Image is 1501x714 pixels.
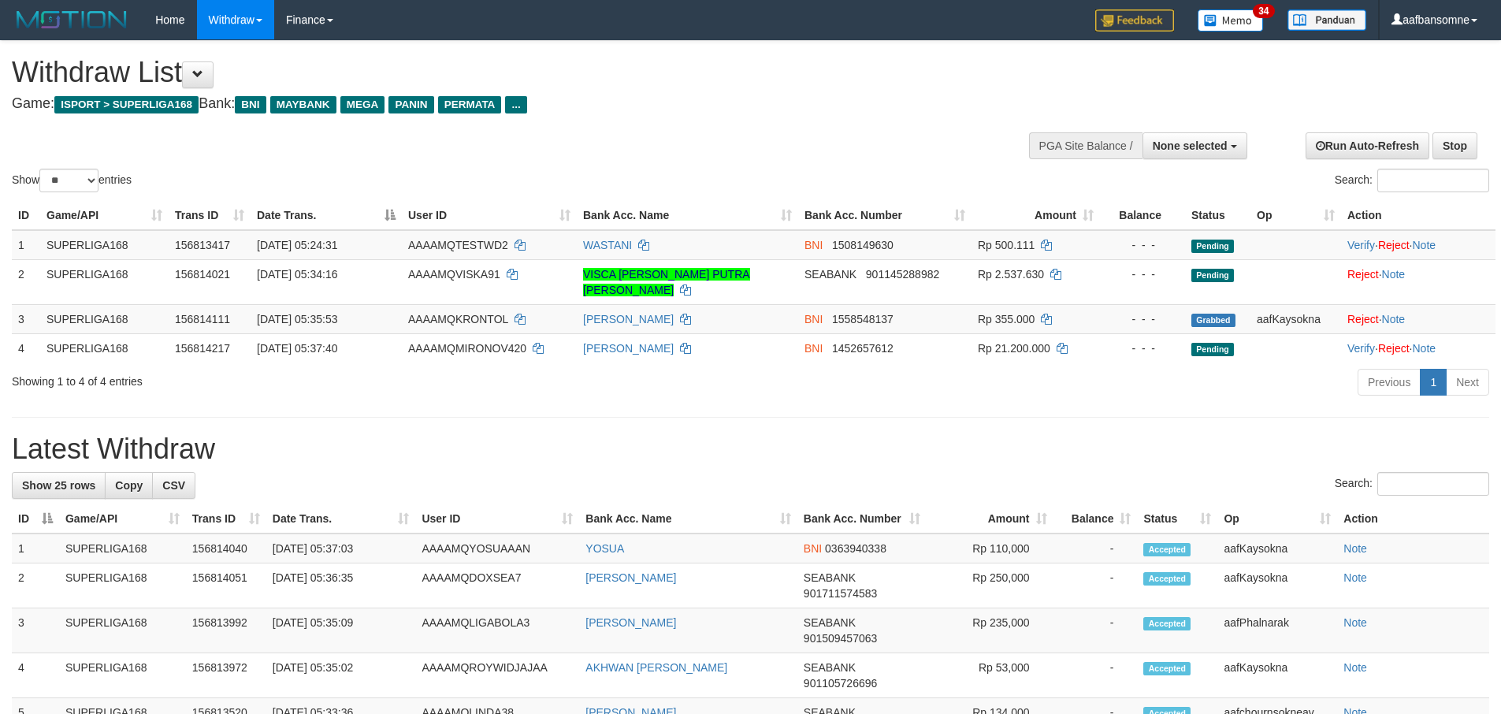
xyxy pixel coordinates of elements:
[804,616,856,629] span: SEABANK
[804,268,856,281] span: SEABANK
[1053,504,1138,534] th: Balance: activate to sort column ascending
[1341,304,1495,333] td: ·
[415,504,579,534] th: User ID: activate to sort column ascending
[186,653,266,698] td: 156813972
[266,534,416,563] td: [DATE] 05:37:03
[266,608,416,653] td: [DATE] 05:35:09
[978,342,1050,355] span: Rp 21.200.000
[1106,311,1179,327] div: - - -
[978,313,1035,325] span: Rp 355.000
[1191,343,1234,356] span: Pending
[1217,504,1337,534] th: Op: activate to sort column ascending
[40,230,169,260] td: SUPERLIGA168
[175,313,230,325] span: 156814111
[438,96,502,113] span: PERMATA
[577,201,798,230] th: Bank Acc. Name: activate to sort column ascending
[1198,9,1264,32] img: Button%20Memo.svg
[804,342,823,355] span: BNI
[972,201,1100,230] th: Amount: activate to sort column ascending
[12,563,59,608] td: 2
[1343,661,1367,674] a: Note
[1432,132,1477,159] a: Stop
[585,661,727,674] a: AKHWAN [PERSON_NAME]
[1250,304,1341,333] td: aafKaysokna
[266,653,416,698] td: [DATE] 05:35:02
[1341,259,1495,304] td: ·
[257,342,337,355] span: [DATE] 05:37:40
[1029,132,1142,159] div: PGA Site Balance /
[12,653,59,698] td: 4
[388,96,433,113] span: PANIN
[1143,572,1191,586] span: Accepted
[59,504,186,534] th: Game/API: activate to sort column ascending
[1100,201,1185,230] th: Balance
[1347,342,1375,355] a: Verify
[1412,342,1436,355] a: Note
[832,313,894,325] span: Copy 1558548137 to clipboard
[1143,662,1191,675] span: Accepted
[402,201,577,230] th: User ID: activate to sort column ascending
[12,608,59,653] td: 3
[40,201,169,230] th: Game/API: activate to sort column ascending
[1446,369,1489,396] a: Next
[59,563,186,608] td: SUPERLIGA168
[1053,653,1138,698] td: -
[978,239,1035,251] span: Rp 500.111
[1253,4,1274,18] span: 34
[1382,268,1406,281] a: Note
[12,433,1489,465] h1: Latest Withdraw
[257,239,337,251] span: [DATE] 05:24:31
[1335,472,1489,496] label: Search:
[583,239,632,251] a: WASTANI
[340,96,385,113] span: MEGA
[408,313,508,325] span: AAAAMQKRONTOL
[408,239,508,251] span: AAAAMQTESTWD2
[12,169,132,192] label: Show entries
[12,96,985,112] h4: Game: Bank:
[1377,472,1489,496] input: Search:
[832,239,894,251] span: Copy 1508149630 to clipboard
[1191,314,1235,327] span: Grabbed
[54,96,199,113] span: ISPORT > SUPERLIGA168
[1347,313,1379,325] a: Reject
[59,653,186,698] td: SUPERLIGA168
[175,342,230,355] span: 156814217
[12,367,614,389] div: Showing 1 to 4 of 4 entries
[927,534,1053,563] td: Rp 110,000
[1095,9,1174,32] img: Feedback.jpg
[12,8,132,32] img: MOTION_logo.png
[1053,563,1138,608] td: -
[798,201,972,230] th: Bank Acc. Number: activate to sort column ascending
[1217,653,1337,698] td: aafKaysokna
[12,333,40,363] td: 4
[40,304,169,333] td: SUPERLIGA168
[797,504,927,534] th: Bank Acc. Number: activate to sort column ascending
[162,479,185,492] span: CSV
[12,230,40,260] td: 1
[1287,9,1366,31] img: panduan.png
[22,479,95,492] span: Show 25 rows
[1053,608,1138,653] td: -
[804,677,877,690] span: Copy 901105726696 to clipboard
[583,313,674,325] a: [PERSON_NAME]
[978,268,1044,281] span: Rp 2.537.630
[1378,239,1410,251] a: Reject
[825,542,886,555] span: Copy 0363940338 to clipboard
[804,542,822,555] span: BNI
[266,504,416,534] th: Date Trans.: activate to sort column ascending
[583,268,750,296] a: VISCA [PERSON_NAME] PUTRA [PERSON_NAME]
[1335,169,1489,192] label: Search:
[1217,563,1337,608] td: aafKaysokna
[585,571,676,584] a: [PERSON_NAME]
[12,304,40,333] td: 3
[235,96,266,113] span: BNI
[415,563,579,608] td: AAAAMQDOXSEA7
[169,201,251,230] th: Trans ID: activate to sort column ascending
[186,563,266,608] td: 156814051
[1053,534,1138,563] td: -
[1343,571,1367,584] a: Note
[12,504,59,534] th: ID: activate to sort column descending
[1341,333,1495,363] td: · ·
[12,201,40,230] th: ID
[1250,201,1341,230] th: Op: activate to sort column ascending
